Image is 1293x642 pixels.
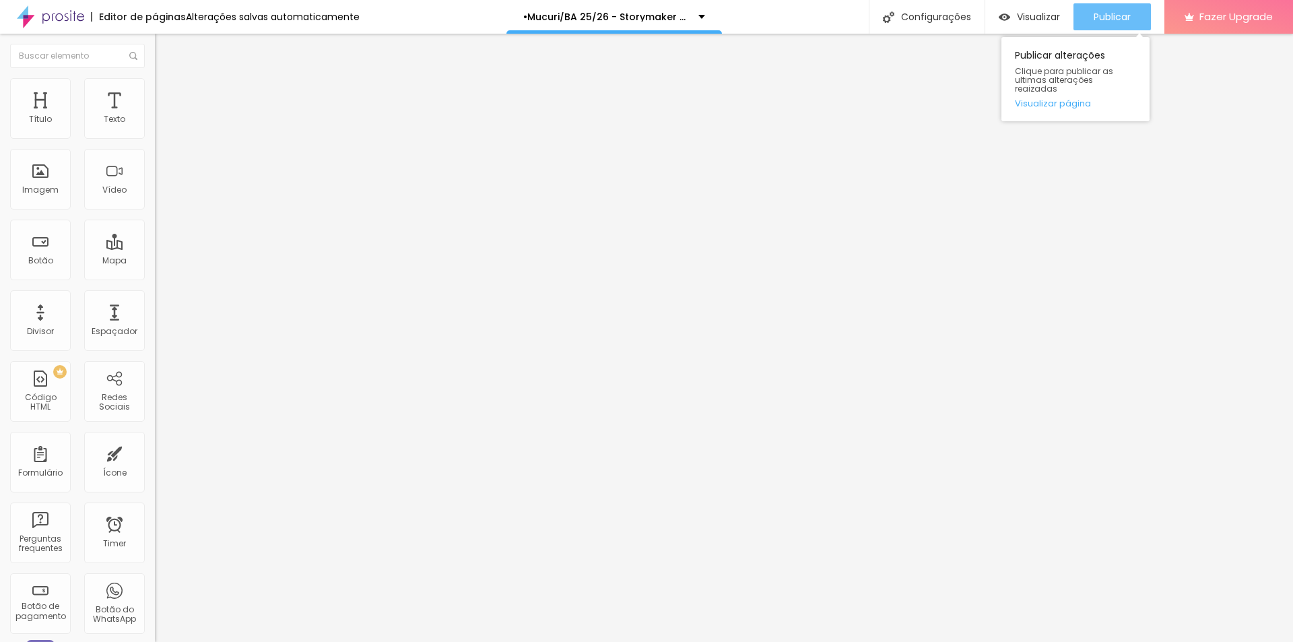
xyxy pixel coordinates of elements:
[88,605,141,624] div: Botão do WhatsApp
[10,44,145,68] input: Buscar elemento
[18,468,63,478] div: Formulário
[13,534,67,554] div: Perguntas frequentes
[104,115,125,124] div: Texto
[155,34,1293,642] iframe: Editor
[1073,3,1151,30] button: Publicar
[523,12,688,22] p: •Mucuri/BA 25/26 - Storymaker Casamento
[102,256,127,265] div: Mapa
[103,468,127,478] div: Ícone
[129,52,137,60] img: Icone
[1094,11,1131,22] span: Publicar
[985,3,1073,30] button: Visualizar
[883,11,894,23] img: Icone
[102,185,127,195] div: Vídeo
[999,11,1010,23] img: view-1.svg
[91,12,186,22] div: Editor de páginas
[1199,11,1273,22] span: Fazer Upgrade
[13,393,67,412] div: Código HTML
[13,602,67,621] div: Botão de pagamento
[1015,99,1136,108] a: Visualizar página
[88,393,141,412] div: Redes Sociais
[1015,67,1136,94] span: Clique para publicar as ultimas alterações reaizadas
[186,12,360,22] div: Alterações salvas automaticamente
[29,115,52,124] div: Título
[27,327,54,336] div: Divisor
[103,539,126,548] div: Timer
[1001,37,1150,121] div: Publicar alterações
[1017,11,1060,22] span: Visualizar
[92,327,137,336] div: Espaçador
[28,256,53,265] div: Botão
[22,185,59,195] div: Imagem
